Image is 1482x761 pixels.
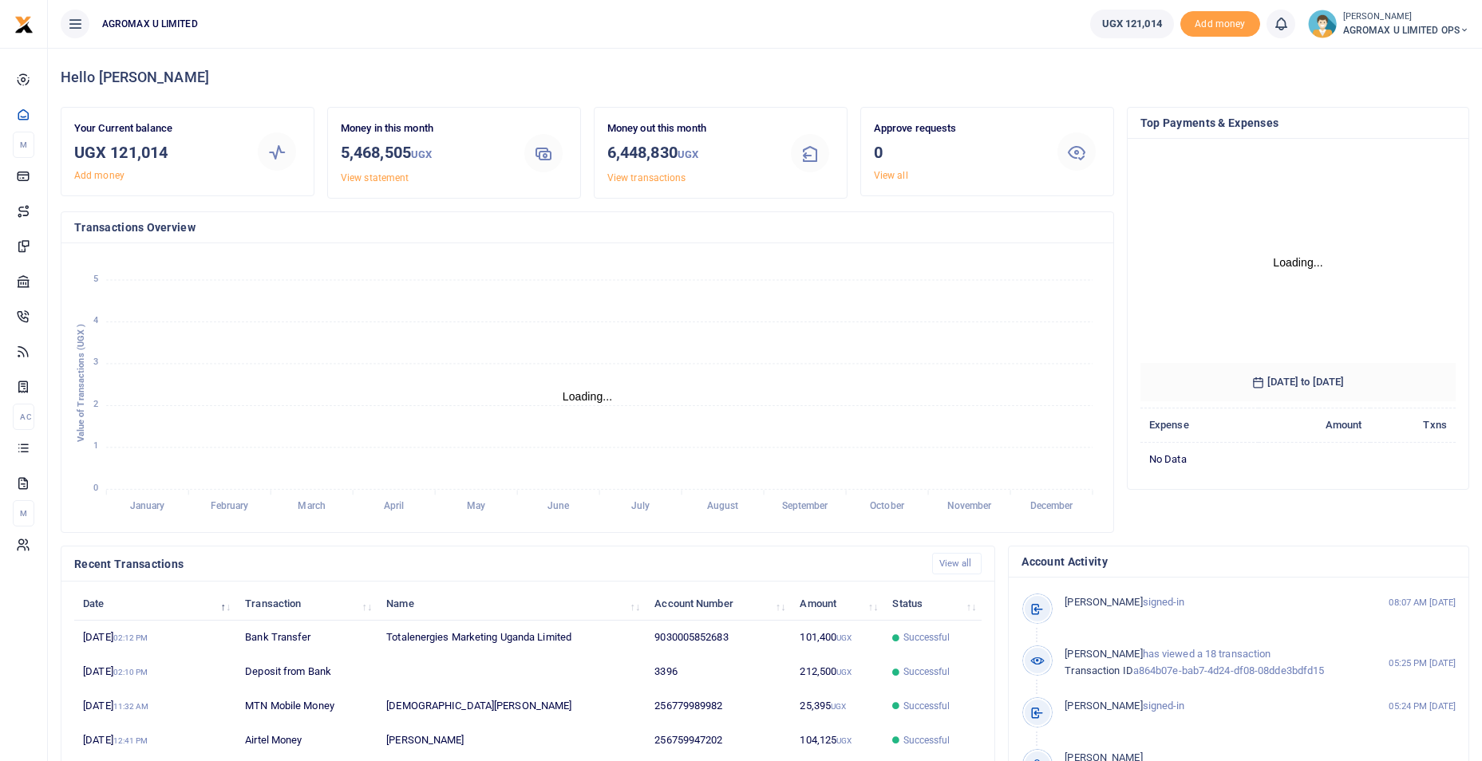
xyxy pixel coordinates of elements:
[791,586,883,621] th: Amount: activate to sort column ascending
[947,501,993,512] tspan: November
[874,170,908,181] a: View all
[14,18,34,30] a: logo-small logo-large logo-large
[547,501,570,512] tspan: June
[14,15,34,34] img: logo-small
[13,132,34,158] li: M
[874,140,1041,164] h3: 0
[836,736,852,745] small: UGX
[791,655,883,689] td: 212,500
[74,655,236,689] td: [DATE]
[791,621,883,655] td: 101,400
[1389,596,1456,609] small: 08:07 AM [DATE]
[1273,256,1323,269] text: Loading...
[836,633,852,642] small: UGX
[1343,23,1469,37] span: AGROMAX U LIMITED OPS
[1343,10,1469,24] small: [PERSON_NAME]
[646,724,791,758] td: 256759947202
[1370,408,1456,443] th: Txns
[883,586,982,621] th: Status: activate to sort column ascending
[1140,408,1259,443] th: Expense
[236,621,377,655] td: Bank Transfer
[903,699,950,713] span: Successful
[1022,553,1456,570] h4: Account Activity
[1065,700,1142,712] span: [PERSON_NAME]
[377,586,646,621] th: Name: activate to sort column ascending
[411,148,432,160] small: UGX
[13,500,34,526] li: M
[831,702,846,711] small: UGX
[74,140,241,164] h3: UGX 121,014
[870,501,905,512] tspan: October
[113,736,148,745] small: 12:41 PM
[74,120,241,137] p: Your Current balance
[113,633,148,642] small: 02:12 PM
[93,274,98,284] tspan: 5
[1065,664,1132,676] span: Transaction ID
[377,724,646,758] td: [PERSON_NAME]
[298,501,326,512] tspan: March
[377,689,646,724] td: [DEMOGRAPHIC_DATA][PERSON_NAME]
[836,668,852,676] small: UGX
[791,689,883,724] td: 25,395
[678,148,698,160] small: UGX
[236,689,377,724] td: MTN Mobile Money
[874,120,1041,137] p: Approve requests
[903,664,950,679] span: Successful
[113,702,149,711] small: 11:32 AM
[467,501,485,512] tspan: May
[74,555,919,573] h4: Recent Transactions
[631,501,650,512] tspan: July
[1140,363,1456,401] h6: [DATE] to [DATE]
[1140,114,1456,132] h4: Top Payments & Expenses
[932,553,982,574] a: View all
[1308,10,1469,38] a: profile-user [PERSON_NAME] AGROMAX U LIMITED OPS
[903,733,950,747] span: Successful
[74,724,236,758] td: [DATE]
[76,324,86,443] text: Value of Transactions (UGX )
[74,170,124,181] a: Add money
[93,315,98,325] tspan: 4
[646,621,791,655] td: 9030005852683
[1090,10,1174,38] a: UGX 121,014
[1065,594,1358,611] p: signed-in
[130,501,165,512] tspan: January
[1084,10,1180,38] li: Wallet ballance
[93,441,98,451] tspan: 1
[1180,11,1260,37] span: Add money
[1180,17,1260,29] a: Add money
[646,586,791,621] th: Account Number: activate to sort column ascending
[236,655,377,689] td: Deposit from Bank
[96,17,204,31] span: AGROMAX U LIMITED
[236,724,377,758] td: Airtel Money
[211,501,249,512] tspan: February
[903,630,950,645] span: Successful
[607,172,686,183] a: View transactions
[1389,700,1456,713] small: 05:24 PM [DATE]
[1065,648,1142,660] span: [PERSON_NAME]
[236,586,377,621] th: Transaction: activate to sort column ascending
[341,120,508,137] p: Money in this month
[1102,16,1162,32] span: UGX 121,014
[1389,657,1456,670] small: 05:25 PM [DATE]
[607,120,774,137] p: Money out this month
[1030,501,1074,512] tspan: December
[74,219,1101,236] h4: Transactions Overview
[1180,11,1260,37] li: Toup your wallet
[61,69,1469,86] h4: Hello [PERSON_NAME]
[563,390,613,403] text: Loading...
[646,689,791,724] td: 256779989982
[74,621,236,655] td: [DATE]
[93,483,98,493] tspan: 0
[74,586,236,621] th: Date: activate to sort column descending
[1308,10,1337,38] img: profile-user
[1065,698,1358,715] p: signed-in
[1140,442,1456,475] td: No data
[782,501,829,512] tspan: September
[341,140,508,167] h3: 5,468,505
[74,689,236,724] td: [DATE]
[377,621,646,655] td: Totalenergies Marketing Uganda Limited
[113,668,148,676] small: 02:10 PM
[341,172,409,183] a: View statement
[384,501,405,512] tspan: April
[93,357,98,368] tspan: 3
